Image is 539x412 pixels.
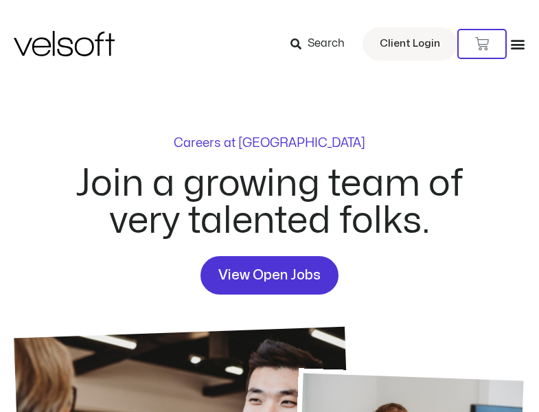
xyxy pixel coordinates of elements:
[363,27,457,60] a: Client Login
[380,35,440,53] span: Client Login
[200,256,339,295] a: View Open Jobs
[510,36,525,51] div: Menu Toggle
[218,264,321,286] span: View Open Jobs
[308,35,345,53] span: Search
[174,137,365,150] p: Careers at [GEOGRAPHIC_DATA]
[60,165,480,240] h2: Join a growing team of very talented folks.
[290,32,354,56] a: Search
[14,31,115,56] img: Velsoft Training Materials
